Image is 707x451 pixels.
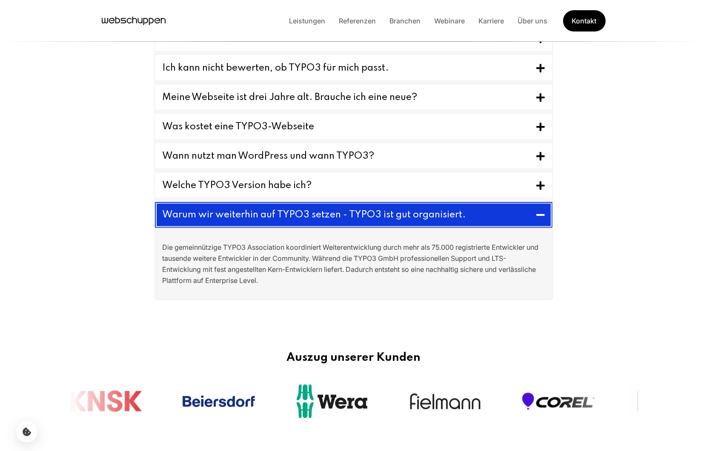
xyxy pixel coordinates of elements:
[69,391,142,412] img: KNSK
[155,173,552,198] button: Toggle FAQ
[522,393,595,410] img: Corel
[562,9,606,33] a: Get Started
[428,17,472,25] a: Webinare
[155,85,552,110] button: Toggle FAQ
[183,396,255,408] img: Beiersdorf
[155,143,552,168] button: Toggle FAQ
[69,391,142,412] a: Open the page of KNSK in a new tab
[472,17,511,25] a: Karriere
[102,14,166,27] a: Hauptseite besuchen
[409,392,481,411] a: Open the page of Fielmann in a new tab
[163,242,545,286] p: Die gemeinnützige TYPO3 Association koordiniert Weiterentwicklung durch mehr als 75.000 registrie...
[16,421,37,442] button: Cookie-Einstellungen öffnen
[155,228,552,300] div: Toggle FAQ
[283,17,332,25] a: Leistungen
[155,202,552,228] button: Toggle FAQ
[383,17,428,25] a: Branchen
[69,351,638,365] h2: Auszug unserer Kunden
[511,17,555,25] a: Über uns
[522,393,595,410] a: Open the page of Corel in a new tab
[183,396,255,408] a: Open the page of Beiersdorf in a new tab
[332,17,383,25] a: Referenzen
[155,114,552,139] button: Toggle FAQ
[296,383,368,420] a: Open the page of Wera in a new tab
[296,383,368,420] img: Wera
[409,392,481,411] img: Fielmann
[155,55,552,80] button: Toggle FAQ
